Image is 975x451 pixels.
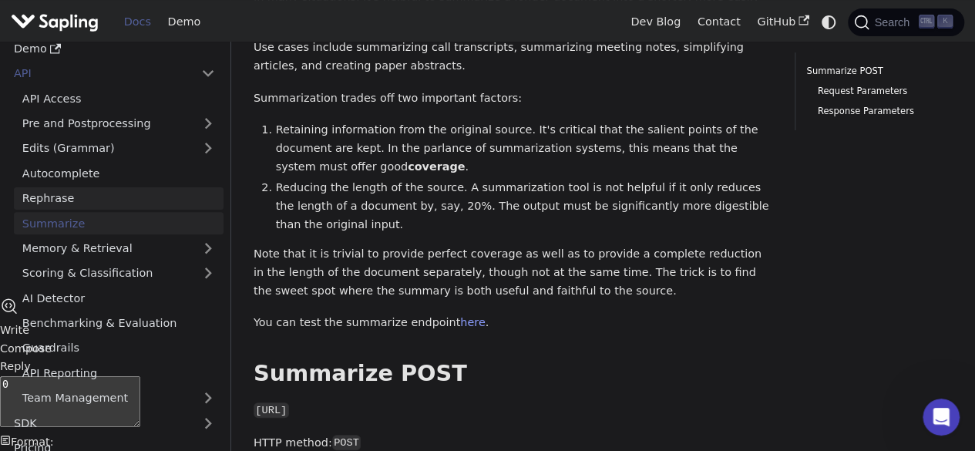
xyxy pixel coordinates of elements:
a: Benchmarking & Evaluation [14,312,224,335]
a: Request Parameters [818,84,942,99]
a: Summarize [14,212,224,234]
li: Retaining information from the original source. It's critical that the salient points of the docu... [276,121,773,176]
a: Autocomplete [14,162,224,184]
a: Pre and Postprocessing [14,113,224,135]
a: GitHub [748,10,817,34]
button: Switch between dark and light mode (currently system mode) [818,11,840,33]
button: Collapse sidebar category 'API' [193,62,224,85]
img: Sapling.ai [11,11,99,33]
p: Summarization trades off two important factors: [254,89,772,108]
a: Sapling.ai [11,11,104,33]
kbd: K [937,15,953,29]
a: Docs [116,10,160,34]
a: Contact [689,10,749,34]
p: You can test the summarize endpoint . [254,314,772,332]
code: POST [332,435,361,450]
strong: coverage [408,160,465,173]
a: Edits (Grammar) [14,137,224,160]
a: Memory & Retrieval [14,237,224,260]
a: Response Parameters [818,104,942,119]
a: Team Management [14,387,224,409]
a: here [460,316,485,328]
a: Rephrase [14,187,224,210]
h2: Summarize POST [254,360,772,388]
button: Search (Ctrl+K) [848,8,963,36]
a: Guardrails [14,337,224,359]
a: AI Detector [14,287,224,309]
a: API Access [14,87,224,109]
iframe: Intercom live chat [923,399,960,436]
code: [URL] [254,402,289,418]
a: Scoring & Classification [14,262,224,284]
span: Search [869,16,919,29]
a: API [5,62,193,85]
a: SDK [5,412,193,434]
a: Demo [5,38,224,60]
a: API Reporting [14,362,224,384]
a: Summarize POST [806,64,947,79]
p: Use cases include summarizing call transcripts, summarizing meeting notes, simplifying articles, ... [254,39,772,76]
li: Reducing the length of the source. A summarization tool is not helpful if it only reduces the len... [276,179,773,234]
p: Note that it is trivial to provide perfect coverage as well as to provide a complete reduction in... [254,245,772,300]
button: Expand sidebar category 'SDK' [193,412,224,434]
a: Demo [160,10,209,34]
a: Dev Blog [622,10,688,34]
